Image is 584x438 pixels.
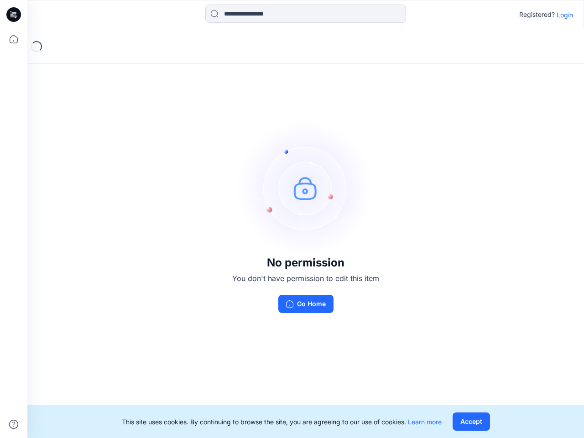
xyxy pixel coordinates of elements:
[278,295,334,313] button: Go Home
[453,412,490,431] button: Accept
[237,120,374,256] img: no-perm.svg
[519,9,555,20] p: Registered?
[557,10,573,20] p: Login
[232,256,379,269] h3: No permission
[122,417,442,427] p: This site uses cookies. By continuing to browse the site, you are agreeing to our use of cookies.
[232,273,379,284] p: You don't have permission to edit this item
[408,418,442,426] a: Learn more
